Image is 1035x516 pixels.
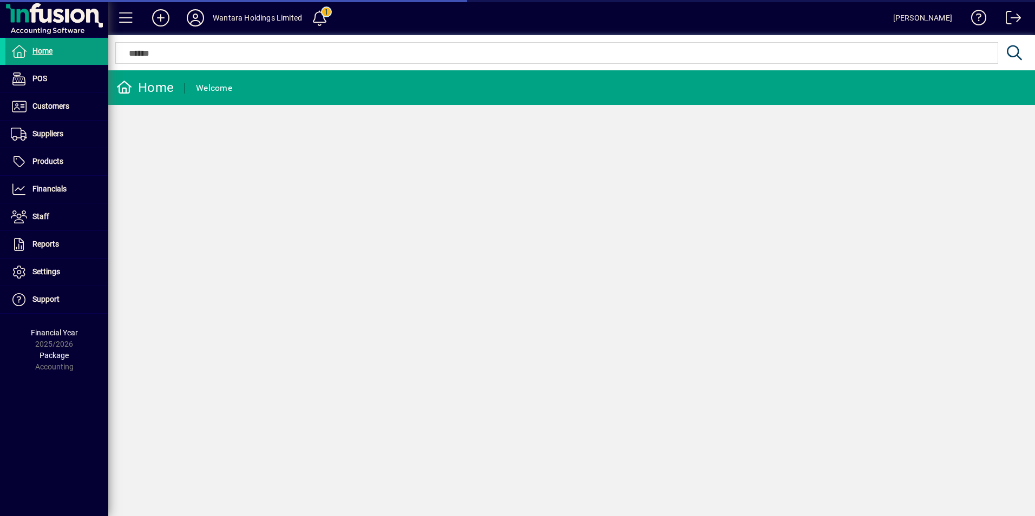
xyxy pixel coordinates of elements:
[5,93,108,120] a: Customers
[31,328,78,337] span: Financial Year
[998,2,1021,37] a: Logout
[32,129,63,138] span: Suppliers
[963,2,987,37] a: Knowledge Base
[5,65,108,92] a: POS
[32,157,63,166] span: Products
[213,9,302,27] div: Wantara Holdings Limited
[32,102,69,110] span: Customers
[893,9,952,27] div: [PERSON_NAME]
[5,231,108,258] a: Reports
[32,267,60,276] span: Settings
[196,80,232,97] div: Welcome
[32,212,49,221] span: Staff
[32,47,53,55] span: Home
[5,259,108,286] a: Settings
[40,351,69,360] span: Package
[32,184,67,193] span: Financials
[5,203,108,230] a: Staff
[5,286,108,313] a: Support
[5,121,108,148] a: Suppliers
[32,74,47,83] span: POS
[5,176,108,203] a: Financials
[32,295,60,303] span: Support
[32,240,59,248] span: Reports
[143,8,178,28] button: Add
[5,148,108,175] a: Products
[116,79,174,96] div: Home
[178,8,213,28] button: Profile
